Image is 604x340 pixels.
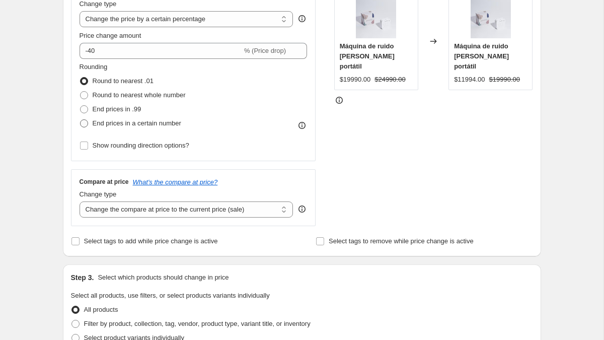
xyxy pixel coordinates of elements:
h3: Compare at price [80,178,129,186]
span: All products [84,306,118,313]
div: help [297,204,307,214]
span: Select tags to remove while price change is active [329,237,474,245]
h2: Step 3. [71,273,94,283]
span: Price change amount [80,32,141,39]
span: % (Price drop) [244,47,286,54]
span: Rounding [80,63,108,71]
span: Select all products, use filters, or select products variants individually [71,292,270,299]
span: Round to nearest .01 [93,77,154,85]
p: Select which products should change in price [98,273,229,283]
span: Máquina de ruido [PERSON_NAME] portátil [454,42,509,70]
span: Show rounding direction options? [93,142,189,149]
span: End prices in .99 [93,105,141,113]
span: $11994.00 [454,76,485,83]
span: Máquina de ruido [PERSON_NAME] portátil [340,42,395,70]
span: Round to nearest whole number [93,91,186,99]
div: help [297,14,307,24]
span: $24990.00 [374,76,405,83]
button: What's the compare at price? [133,178,218,186]
span: Change type [80,190,117,198]
span: Select tags to add while price change is active [84,237,218,245]
span: $19990.00 [340,76,370,83]
span: $19990.00 [489,76,520,83]
span: End prices in a certain number [93,119,181,127]
span: Filter by product, collection, tag, vendor, product type, variant title, or inventory [84,320,311,327]
input: -15 [80,43,242,59]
